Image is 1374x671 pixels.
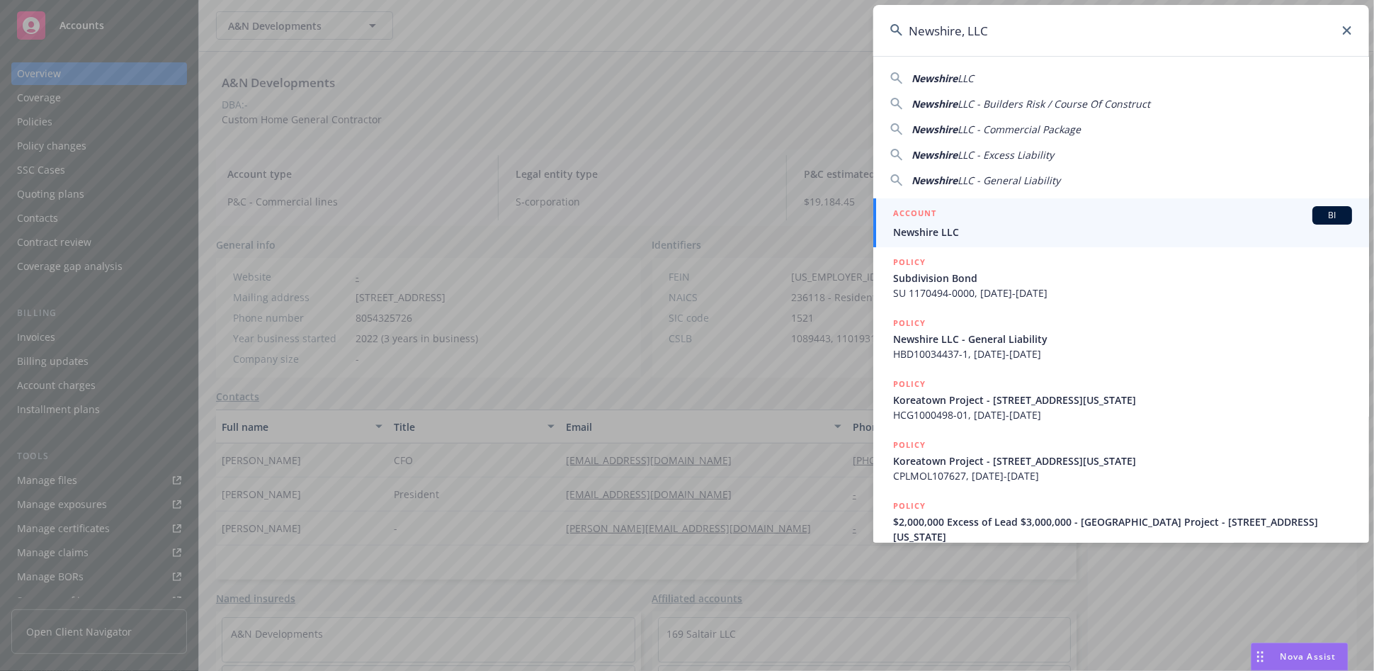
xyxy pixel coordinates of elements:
[958,97,1150,111] span: LLC - Builders Risk / Course Of Construct
[893,514,1352,544] span: $2,000,000 Excess of Lead $3,000,000 - [GEOGRAPHIC_DATA] Project - [STREET_ADDRESS][US_STATE]
[912,97,958,111] span: Newshire
[893,271,1352,286] span: Subdivision Bond
[873,369,1369,430] a: POLICYKoreatown Project - [STREET_ADDRESS][US_STATE]HCG1000498-01, [DATE]-[DATE]
[893,499,926,513] h5: POLICY
[912,174,958,187] span: Newshire
[893,316,926,330] h5: POLICY
[912,148,958,162] span: Newshire
[1318,209,1346,222] span: BI
[893,393,1352,407] span: Koreatown Project - [STREET_ADDRESS][US_STATE]
[958,72,974,85] span: LLC
[873,430,1369,491] a: POLICYKoreatown Project - [STREET_ADDRESS][US_STATE]CPLMOL107627, [DATE]-[DATE]
[873,247,1369,308] a: POLICYSubdivision BondSU 1170494-0000, [DATE]-[DATE]
[958,148,1054,162] span: LLC - Excess Liability
[873,198,1369,247] a: ACCOUNTBINewshire LLC
[893,346,1352,361] span: HBD10034437-1, [DATE]-[DATE]
[893,206,936,223] h5: ACCOUNT
[912,72,958,85] span: Newshire
[912,123,958,136] span: Newshire
[893,438,926,452] h5: POLICY
[893,225,1352,239] span: Newshire LLC
[893,377,926,391] h5: POLICY
[958,174,1060,187] span: LLC - General Liability
[1281,650,1336,662] span: Nova Assist
[958,123,1081,136] span: LLC - Commercial Package
[893,407,1352,422] span: HCG1000498-01, [DATE]-[DATE]
[873,491,1369,567] a: POLICY$2,000,000 Excess of Lead $3,000,000 - [GEOGRAPHIC_DATA] Project - [STREET_ADDRESS][US_STATE]
[893,453,1352,468] span: Koreatown Project - [STREET_ADDRESS][US_STATE]
[893,255,926,269] h5: POLICY
[893,332,1352,346] span: Newshire LLC - General Liability
[873,5,1369,56] input: Search...
[893,286,1352,300] span: SU 1170494-0000, [DATE]-[DATE]
[873,308,1369,369] a: POLICYNewshire LLC - General LiabilityHBD10034437-1, [DATE]-[DATE]
[1251,643,1269,670] div: Drag to move
[893,468,1352,483] span: CPLMOL107627, [DATE]-[DATE]
[1251,643,1349,671] button: Nova Assist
